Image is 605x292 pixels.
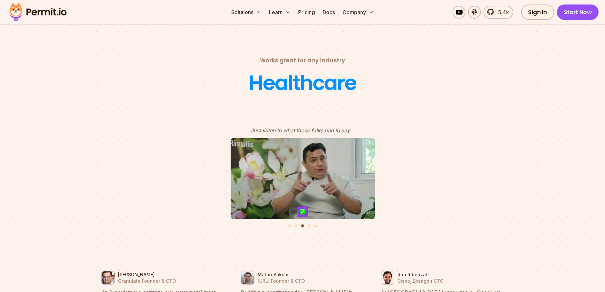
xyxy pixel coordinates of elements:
p: Matan Bakshi [258,271,305,278]
div: Testimonials [97,138,509,231]
button: Go to slide 4 [308,225,310,227]
div: Healthcare [249,70,356,96]
a: 5.4k [483,6,513,19]
p: Just listen to what these folks had to say... [251,127,354,134]
img: Matan Bakshi | Buzzer.ai Founder & CTO [241,270,254,286]
img: Permit logo [6,1,69,23]
a: Sign In [521,4,554,20]
button: Go to slide 1 [288,225,291,227]
button: Learn [266,6,293,19]
img: Tal Saiag | Granulate Founder & CTO [102,270,115,286]
a: Start Now [557,4,599,20]
button: Go to slide 5 [314,225,317,227]
li: 3 of 5 [97,138,509,221]
button: Go to slide 3 [301,224,304,227]
a: Docs [320,6,337,19]
h2: Works great for any industry [260,56,345,65]
img: Ran Ribenzaft | Cisco, Epsagon CTO [381,270,394,286]
a: Pricing [296,6,317,19]
ul: Select a slide to show [97,218,509,228]
span: 5.4k [494,8,509,16]
p: Cisco, Epsagon CTO [398,278,444,284]
p: [URL] Founder & CTO [258,278,305,284]
button: Solutions [229,6,264,19]
button: Company [340,6,376,19]
p: [PERSON_NAME] [118,271,176,278]
button: Go to slide 2 [295,225,297,227]
button: Benny Bloch, Software Development Manager at Rivulis recommendation [97,138,509,219]
p: Granulate Founder & CTO [118,278,176,284]
p: Ran Ribenzaft [398,271,444,278]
